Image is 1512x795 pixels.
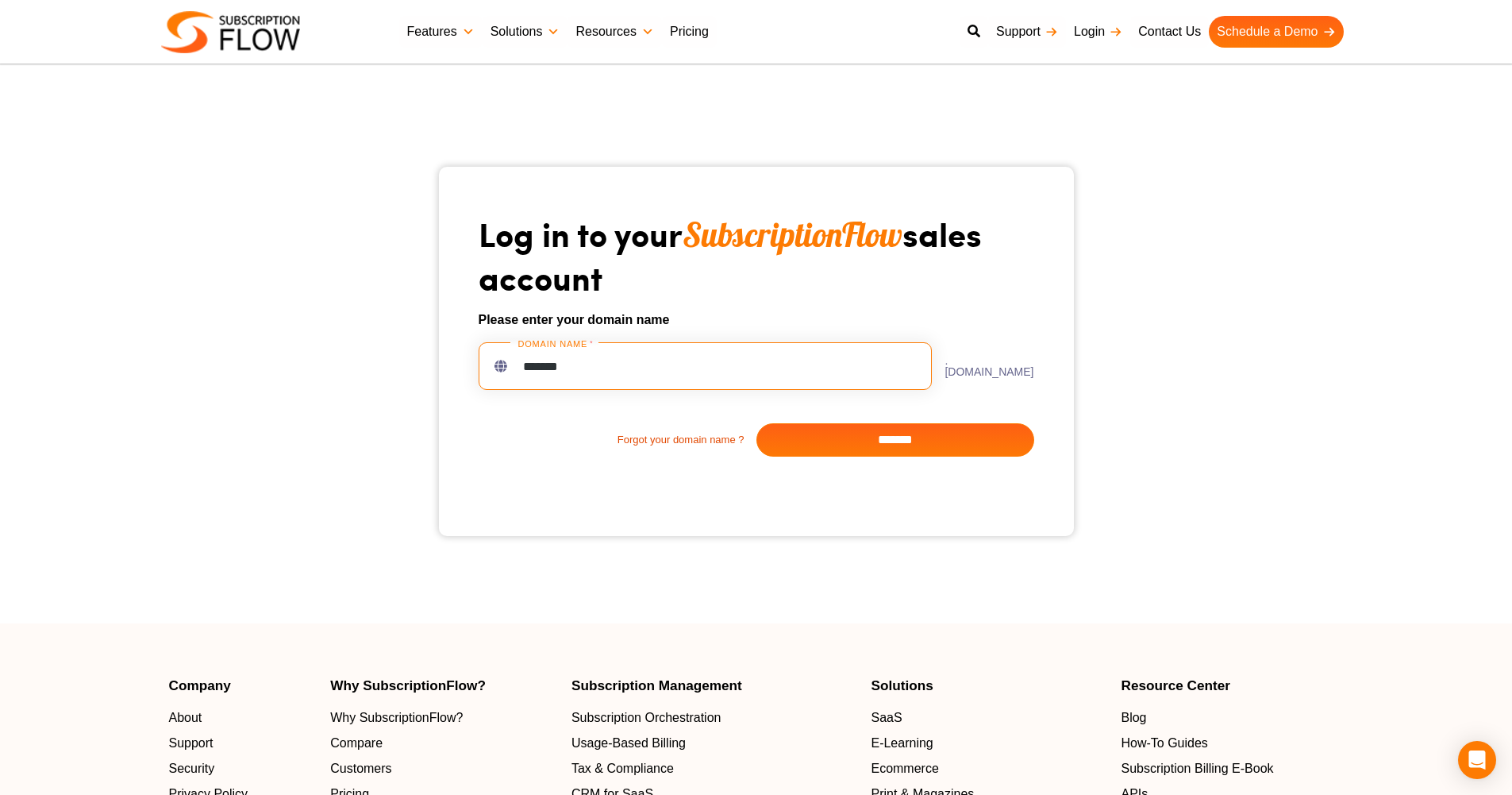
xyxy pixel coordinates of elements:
a: Pricing [662,16,717,48]
span: SubscriptionFlow [683,214,902,256]
a: Usage-Based Billing [571,734,856,753]
label: .[DOMAIN_NAME] [932,355,1033,377]
a: Subscription Billing E-Book [1121,759,1343,778]
span: SaaS [871,708,902,727]
span: Compare [330,734,383,753]
a: Subscription Orchestration [571,708,856,727]
h4: Resource Center [1121,679,1343,693]
a: Features [399,16,483,48]
img: Subscriptionflow [161,11,300,53]
h6: Please enter your domain name [479,311,1034,330]
span: Customers [330,759,391,778]
span: Why SubscriptionFlow? [330,708,463,727]
h1: Log in to your sales account [479,213,1034,298]
span: Security [169,759,215,778]
a: Compare [330,734,556,753]
a: Customers [330,759,556,778]
a: E-Learning [871,734,1105,753]
a: How-To Guides [1121,734,1343,753]
a: Schedule a Demo [1209,16,1343,48]
span: About [169,708,202,727]
span: E-Learning [871,734,933,753]
h4: Solutions [871,679,1105,693]
a: Support [169,734,315,753]
a: Contact Us [1130,16,1209,48]
a: Security [169,759,315,778]
span: Subscription Orchestration [571,708,721,727]
span: Usage-Based Billing [571,734,686,753]
span: Ecommerce [871,759,938,778]
a: About [169,708,315,727]
div: Open Intercom Messenger [1458,741,1496,779]
a: Tax & Compliance [571,759,856,778]
a: Resources [567,16,661,48]
span: Blog [1121,708,1146,727]
h4: Why SubscriptionFlow? [330,679,556,693]
a: Support [988,16,1066,48]
span: How-To Guides [1121,734,1207,753]
a: Login [1066,16,1130,48]
h4: Company [169,679,315,693]
a: Why SubscriptionFlow? [330,708,556,727]
a: Ecommerce [871,759,1105,778]
span: Tax & Compliance [571,759,674,778]
a: SaaS [871,708,1105,727]
a: Blog [1121,708,1343,727]
h4: Subscription Management [571,679,856,693]
a: Forgot your domain name ? [479,432,756,448]
a: Solutions [483,16,568,48]
span: Support [169,734,214,753]
span: Subscription Billing E-Book [1121,759,1273,778]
